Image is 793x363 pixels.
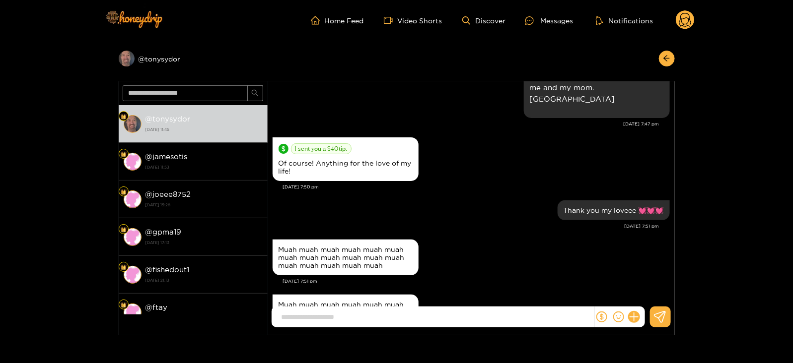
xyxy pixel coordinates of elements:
p: Can you spoil me sushi babe? for me and my mom. [GEOGRAPHIC_DATA] [530,70,664,105]
span: dollar-circle [279,144,288,154]
strong: @ ftay [145,303,168,311]
img: conversation [124,303,142,321]
strong: @ fishedout1 [145,265,190,274]
img: Fan Level [121,302,127,308]
img: Fan Level [121,189,127,195]
span: dollar [596,311,607,322]
strong: @ gpma19 [145,228,182,236]
strong: @ joeee8752 [145,190,191,198]
strong: [DATE] 21:13 [145,276,263,285]
div: Sep. 27, 7:51 pm [273,240,419,275]
div: [DATE] 7:47 pm [273,121,659,127]
img: Fan Level [121,264,127,270]
div: Of course! Anything for the love of my life! [279,159,413,175]
div: Sep. 27, 7:51 pm [558,200,670,220]
div: Thank you my loveee 💓💓💓 [564,206,664,214]
a: Discover [462,16,505,25]
button: dollar [594,309,609,324]
strong: [DATE] 03:00 [145,313,263,322]
img: conversation [124,153,142,171]
strong: [DATE] 17:13 [145,238,263,247]
strong: @ jamesotis [145,152,188,161]
a: Video Shorts [384,16,442,25]
button: arrow-left [659,51,675,66]
span: search [251,89,259,98]
div: Sep. 27, 7:47 pm [524,54,670,118]
strong: [DATE] 15:28 [145,200,263,209]
img: conversation [124,115,142,133]
div: @tonysydor [119,51,268,66]
span: smile [613,311,624,322]
img: conversation [124,190,142,208]
div: Messages [525,15,573,26]
span: home [311,16,325,25]
img: Fan Level [121,227,127,233]
div: [DATE] 7:51 pm [283,278,670,285]
span: arrow-left [663,55,670,63]
img: Fan Level [121,114,127,120]
strong: [DATE] 11:53 [145,163,263,172]
img: Fan Level [121,151,127,157]
button: search [247,85,263,101]
button: Notifications [593,15,656,25]
div: Sep. 27, 7:50 pm [273,137,419,181]
span: I sent you a $ 40 tip. [291,143,352,154]
img: conversation [124,266,142,284]
strong: @ tonysydor [145,115,191,123]
span: video-camera [384,16,398,25]
div: Muah muah muah muah muah muah muah muah muah muah muah muah muah muah muah muah muah [279,301,413,324]
img: conversation [124,228,142,246]
strong: [DATE] 11:45 [145,125,263,134]
div: [DATE] 7:50 pm [283,183,670,190]
div: [DATE] 7:51 pm [273,223,659,230]
div: Sep. 27, 7:51 pm [273,295,419,330]
a: Home Feed [311,16,364,25]
div: Muah muah muah muah muah muah muah muah muah muah muah muah muah muah muah muah muah [279,245,413,269]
